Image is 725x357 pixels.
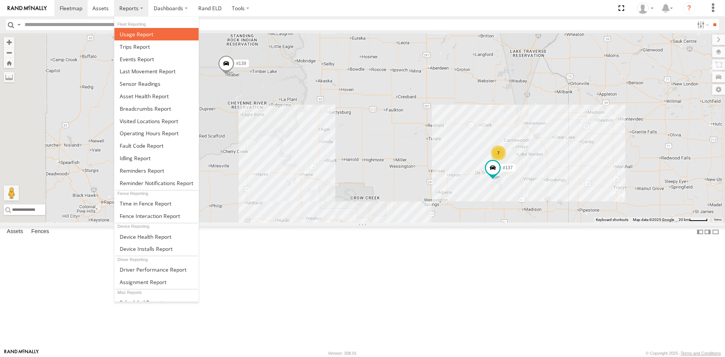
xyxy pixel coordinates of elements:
[4,47,14,58] button: Zoom out
[681,351,721,355] a: Terms and Conditions
[236,60,246,66] span: #139
[114,276,199,288] a: Assignment Report
[114,127,199,139] a: Asset Operating Hours Report
[4,37,14,47] button: Zoom in
[491,145,506,161] div: 7
[679,218,689,222] span: 20 km
[503,165,513,170] span: #137
[114,28,199,40] a: Usage Report
[114,77,199,90] a: Sensor Readings
[714,218,722,221] a: Terms (opens in new tab)
[114,53,199,65] a: Full Events Report
[712,226,719,237] label: Hide Summary Table
[114,164,199,177] a: Reminders Report
[4,185,19,201] button: Drag Pegman onto the map to open Street View
[28,227,53,237] label: Fences
[114,296,199,309] a: Scheduled Reports
[646,351,721,355] div: © Copyright 2025 -
[114,90,199,102] a: Asset Health Report
[16,19,22,30] label: Search Query
[114,210,199,222] a: Fence Interaction Report
[4,72,14,82] label: Measure
[114,40,199,53] a: Trips Report
[114,65,199,77] a: Last Movement Report
[596,217,628,223] button: Keyboard shortcuts
[114,243,199,255] a: Device Installs Report
[114,263,199,276] a: Driver Performance Report
[683,2,695,14] i: ?
[634,3,656,14] div: Dyllan Weelborg
[676,217,710,223] button: Map Scale: 20 km per 45 pixels
[114,152,199,164] a: Idling Report
[4,349,39,357] a: Visit our Website
[114,197,199,210] a: Time in Fences Report
[3,227,27,237] label: Assets
[114,177,199,189] a: Service Reminder Notifications Report
[712,84,725,95] label: Map Settings
[8,6,47,11] img: rand-logo.svg
[114,139,199,152] a: Fault Code Report
[114,115,199,127] a: Visited Locations Report
[704,226,711,237] label: Dock Summary Table to the Right
[114,102,199,115] a: Breadcrumbs Report
[328,351,357,355] div: Version: 308.01
[114,230,199,243] a: Device Health Report
[696,226,704,237] label: Dock Summary Table to the Left
[4,58,14,68] button: Zoom Home
[633,218,674,222] span: Map data ©2025 Google
[694,19,710,30] label: Search Filter Options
